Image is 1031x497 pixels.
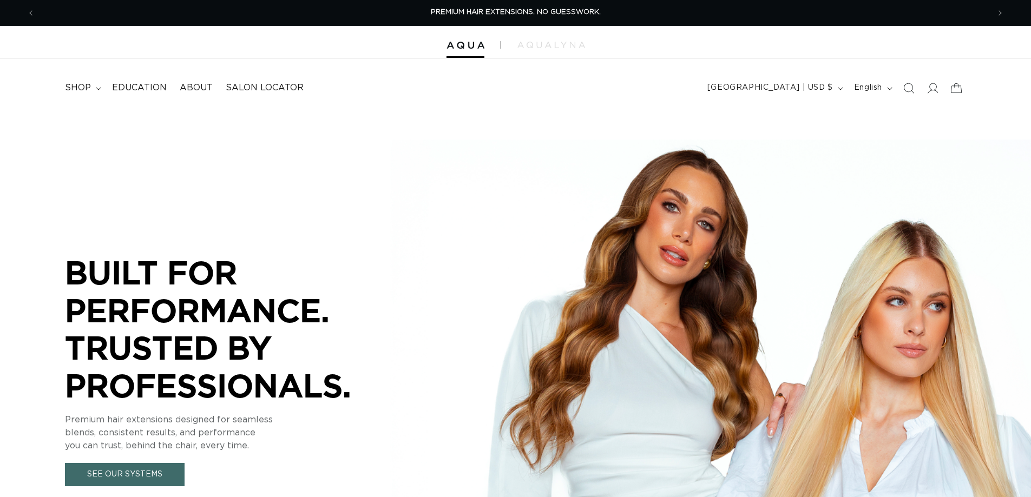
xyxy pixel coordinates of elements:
[701,78,848,98] button: [GEOGRAPHIC_DATA] | USD $
[180,82,213,94] span: About
[517,42,585,48] img: aqualyna.com
[112,82,167,94] span: Education
[219,76,310,100] a: Salon Locator
[226,82,304,94] span: Salon Locator
[854,82,882,94] span: English
[173,76,219,100] a: About
[988,3,1012,23] button: Next announcement
[58,76,106,100] summary: shop
[431,9,601,16] span: PREMIUM HAIR EXTENSIONS. NO GUESSWORK.
[446,42,484,49] img: Aqua Hair Extensions
[19,3,43,23] button: Previous announcement
[65,463,185,486] a: See Our Systems
[848,78,897,98] button: English
[897,76,921,100] summary: Search
[65,413,390,452] p: Premium hair extensions designed for seamless blends, consistent results, and performance you can...
[707,82,833,94] span: [GEOGRAPHIC_DATA] | USD $
[65,82,91,94] span: shop
[106,76,173,100] a: Education
[65,254,390,404] p: BUILT FOR PERFORMANCE. TRUSTED BY PROFESSIONALS.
